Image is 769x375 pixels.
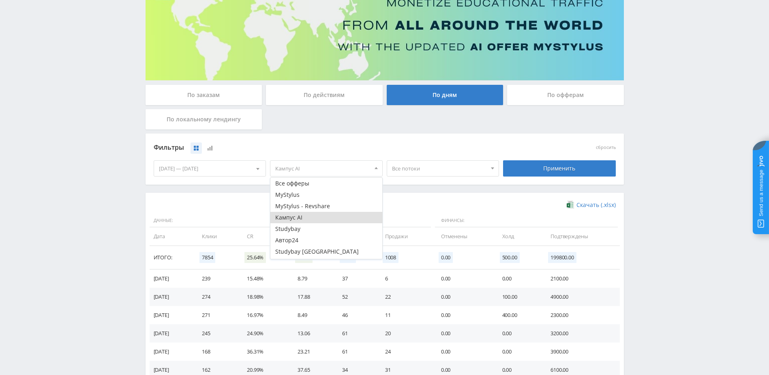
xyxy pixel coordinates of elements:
td: 0.00 [433,288,494,306]
button: Все офферы [270,178,382,189]
span: Все потоки [392,161,487,176]
td: 24.90% [239,324,289,343]
button: Автор24 - Мобильное приложение [270,257,382,269]
td: [DATE] [150,269,194,288]
td: 3900.00 [542,343,619,361]
img: xlsx [567,200,574,209]
td: Клики [194,227,239,246]
td: 18.98% [239,288,289,306]
td: 274 [194,288,239,306]
td: 168 [194,343,239,361]
td: 13.06 [289,324,334,343]
td: 8.49 [289,306,334,324]
td: 24 [377,343,433,361]
div: [DATE] — [DATE] [154,161,266,176]
td: Холд [494,227,543,246]
td: 3200.00 [542,324,619,343]
td: [DATE] [150,288,194,306]
span: 199800.00 [548,252,576,263]
td: 0.00 [433,324,494,343]
td: 239 [194,269,239,288]
td: 0.00 [494,343,543,361]
td: 22 [377,288,433,306]
button: Автор24 [270,235,382,246]
a: Скачать (.xlsx) [567,201,615,209]
td: 36.31% [239,343,289,361]
div: Фильтры [154,142,499,154]
button: MyStylus - Revshare [270,200,382,212]
td: 0.00 [494,324,543,343]
span: 500.00 [500,252,520,263]
td: Отменены [433,227,494,246]
td: 15.48% [239,269,289,288]
td: 6 [377,269,433,288]
span: 7854 [199,252,215,263]
button: MyStylus [270,189,382,200]
td: 8.79 [289,269,334,288]
td: 46 [334,306,377,324]
td: 2300.00 [542,306,619,324]
div: По локальному лендингу [146,109,262,129]
td: 0.00 [494,269,543,288]
span: 0.00 [439,252,453,263]
span: Действия: [336,214,431,228]
td: 11 [377,306,433,324]
span: 25.64% [244,252,266,263]
div: По заказам [146,85,262,105]
span: Данные: [150,214,332,228]
td: Подтверждены [542,227,619,246]
td: 20 [377,324,433,343]
td: 52 [334,288,377,306]
div: По дням [387,85,503,105]
div: По действиям [266,85,383,105]
span: Скачать (.xlsx) [576,202,616,208]
span: 1008 [383,252,398,263]
button: Кампус AI [270,212,382,223]
td: [DATE] [150,324,194,343]
button: сбросить [596,145,616,150]
td: CR [239,227,289,246]
td: 23.21 [289,343,334,361]
td: Итого: [150,246,194,269]
td: Продажи [377,227,433,246]
button: Studybay [270,223,382,235]
td: 16.97% [239,306,289,324]
td: 0.00 [433,269,494,288]
td: 4900.00 [542,288,619,306]
span: Финансы: [435,214,618,228]
td: 271 [194,306,239,324]
td: 37 [334,269,377,288]
td: 100.00 [494,288,543,306]
td: 400.00 [494,306,543,324]
td: [DATE] [150,306,194,324]
td: 61 [334,343,377,361]
td: Дата [150,227,194,246]
span: Кампус AI [275,161,370,176]
td: [DATE] [150,343,194,361]
td: 0.00 [433,306,494,324]
button: Studybay [GEOGRAPHIC_DATA] [270,246,382,257]
td: 17.88 [289,288,334,306]
td: 245 [194,324,239,343]
div: Применить [503,160,616,177]
td: 0.00 [433,343,494,361]
div: По офферам [507,85,624,105]
td: 61 [334,324,377,343]
td: 2100.00 [542,269,619,288]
